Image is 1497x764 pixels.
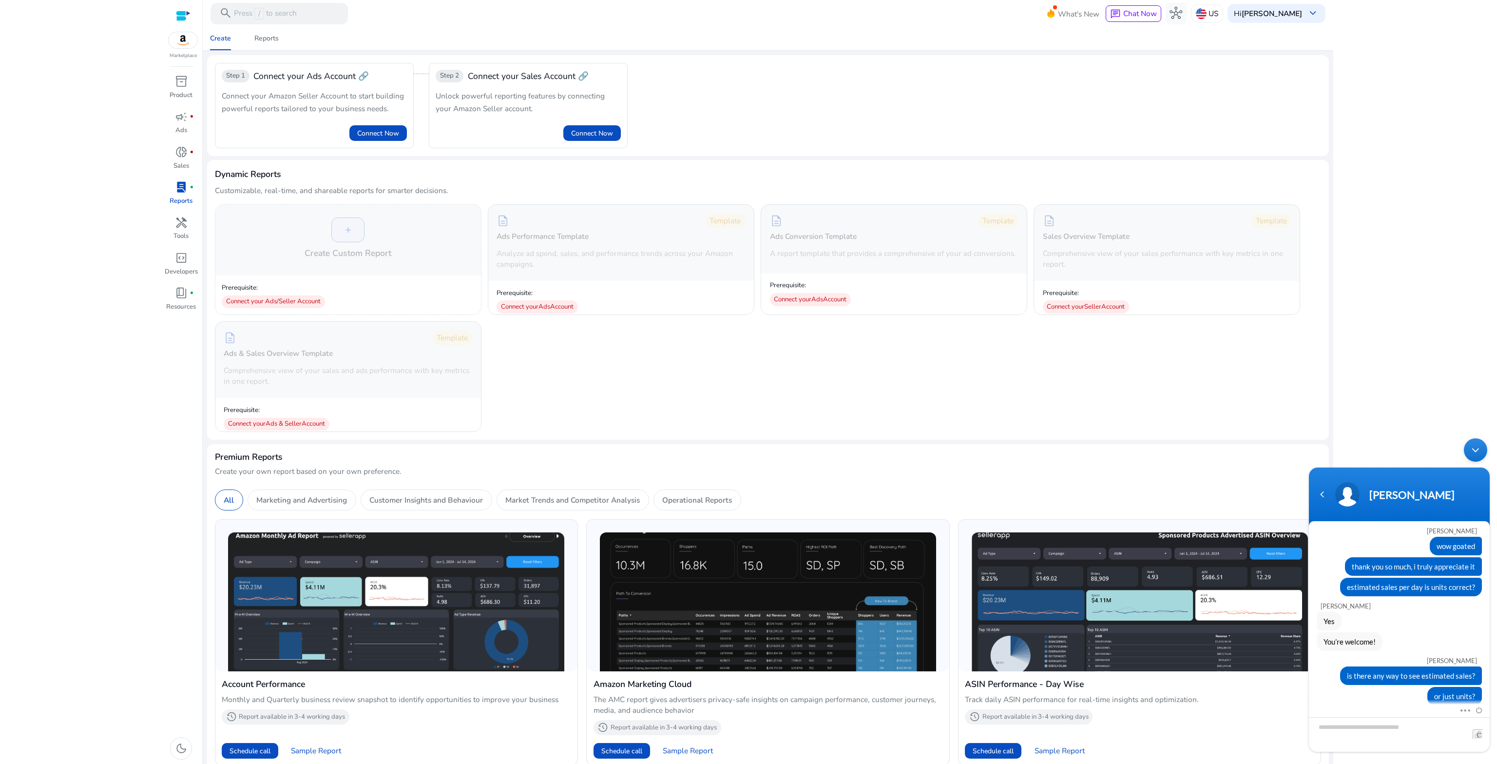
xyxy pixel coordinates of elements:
[169,32,198,48] img: amazon.svg
[175,216,188,229] span: handyman
[1123,8,1157,19] span: Chat Now
[1251,214,1291,229] div: Template
[190,291,194,295] span: fiber_manual_record
[1043,248,1291,270] p: Comprehensive view of your sales performance with key metrics in one report.
[597,722,608,733] span: history_2
[349,125,407,141] button: Connect Now
[166,302,196,312] p: Resources
[222,694,571,705] p: Monthly and Quarterly business review snapshot to identify opportunities to improve your business
[190,185,194,190] span: fiber_manual_record
[594,743,650,759] button: Schedule call
[224,406,329,415] p: Prerequisite:
[305,247,391,259] h4: Create Custom Report
[770,281,851,290] p: Prerequisite:
[170,52,197,59] p: Marketplace
[224,494,234,506] p: All
[662,494,732,506] p: Operational Reports
[165,267,198,277] p: Developers
[973,746,1014,756] span: Schedule call
[175,742,188,755] span: dark_mode
[433,331,473,346] div: Template
[654,743,721,759] button: Sample Report
[369,494,483,506] p: Customer Insights and Behaviour
[594,678,943,690] h4: Amazon Marketing Cloud
[505,494,640,506] p: Market Trends and Competitor Analysis
[254,35,279,42] div: Reports
[175,146,188,158] span: donut_small
[222,284,475,293] p: Prerequisite:
[164,250,198,285] a: code_blocksDevelopers
[291,745,341,756] span: Sample Report
[173,232,189,241] p: Tools
[226,72,245,80] span: Step 1
[175,181,188,194] span: lab_profile
[175,252,188,264] span: code_blocks
[1209,5,1218,22] p: US
[283,743,350,759] button: Sample Report
[1035,745,1085,756] span: Sample Report
[164,285,198,320] a: book_4fiber_manual_recordResources
[1304,433,1495,757] iframe: SalesIQ Chatwindow
[571,128,613,138] span: Connect Now
[175,126,187,136] p: Ads
[436,91,605,114] span: Unlock powerful reporting features by connecting your Amazon Seller account.
[222,295,325,308] div: Connect your Ads/Seller Account
[256,494,347,506] p: Marketing and Advertising
[965,743,1021,759] button: Schedule call
[1306,7,1319,20] span: keyboard_arrow_down
[497,232,589,241] h5: Ads Performance Template
[770,293,851,306] div: Connect your Ads Account
[1242,8,1302,19] b: [PERSON_NAME]
[222,678,571,690] h4: Account Performance
[331,217,365,242] div: +
[1043,300,1130,313] div: Connect your Seller Account
[164,144,198,179] a: donut_smallfiber_manual_recordSales
[1043,215,1056,227] span: description
[254,8,264,20] span: /
[594,694,943,716] p: The AMC report gives advertisers privacy-safe insights on campaign performance, customer journeys...
[224,418,329,431] div: Connect your Ads & Seller Account
[175,287,188,299] span: book_4
[1106,5,1161,22] button: chatChat Now
[170,196,192,206] p: Reports
[1058,5,1099,22] span: What's New
[979,214,1018,229] div: Template
[239,713,345,722] p: Report available in 3-4 working days
[965,694,1314,705] p: Track daily ASIN performance for real-time insights and optimization.
[215,466,1321,477] p: Create your own report based on your own preference.
[210,35,231,42] div: Create
[497,300,578,313] div: Connect your Ads Account
[965,678,1314,690] h4: ASIN Performance - Day Wise
[230,746,270,756] span: Schedule call
[1196,8,1207,19] img: us.svg
[497,248,745,270] p: Analyze ad spend, sales, and performance trends across your Amazon campaigns.
[224,332,236,344] span: description
[468,70,589,82] span: Connect your Sales Account 🔗
[770,215,783,227] span: description
[611,724,717,732] p: Report available in 3-4 working days
[770,232,857,241] h5: Ads Conversion Template
[1166,3,1187,24] button: hub
[219,7,232,20] span: search
[706,214,746,229] div: Template
[215,168,281,180] h3: Dynamic Reports
[175,111,188,123] span: campaign
[164,179,198,214] a: lab_profilefiber_manual_recordReports
[164,214,198,249] a: handymanTools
